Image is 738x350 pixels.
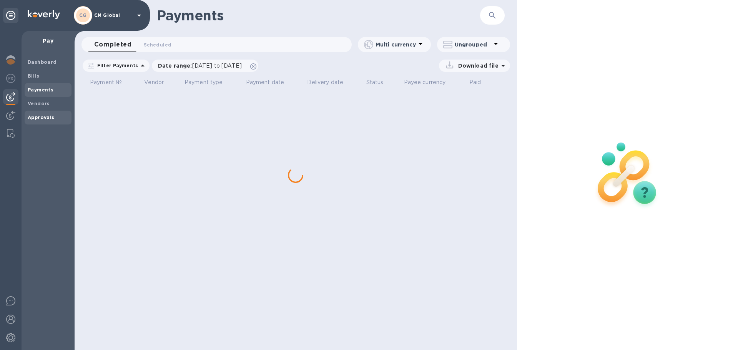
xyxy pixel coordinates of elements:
[144,41,171,49] span: Scheduled
[246,78,294,86] span: Payment date
[152,60,258,72] div: Date range:[DATE] to [DATE]
[455,62,499,70] p: Download file
[28,73,39,79] b: Bills
[6,74,15,83] img: Foreign exchange
[157,7,480,23] h1: Payments
[90,78,132,86] span: Payment №
[28,10,60,19] img: Logo
[94,39,131,50] span: Completed
[469,78,491,86] span: Paid
[28,87,53,93] b: Payments
[469,78,481,86] p: Paid
[404,78,446,86] p: Payee currency
[79,12,87,18] b: CG
[366,78,384,86] p: Status
[192,63,242,69] span: [DATE] to [DATE]
[90,78,122,86] p: Payment №
[144,78,174,86] span: Vendor
[376,41,416,48] p: Multi currency
[366,78,394,86] span: Status
[28,59,57,65] b: Dashboard
[28,101,50,106] b: Vendors
[184,78,233,86] span: Payment type
[28,37,68,45] p: Pay
[455,41,491,48] p: Ungrouped
[94,62,138,69] p: Filter Payments
[404,78,456,86] span: Payee currency
[307,78,343,86] p: Delivery date
[158,62,246,70] p: Date range :
[307,78,353,86] span: Delivery date
[144,78,164,86] p: Vendor
[3,8,18,23] div: Unpin categories
[184,78,223,86] p: Payment type
[28,114,55,120] b: Approvals
[94,13,133,18] p: CM Global
[246,78,284,86] p: Payment date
